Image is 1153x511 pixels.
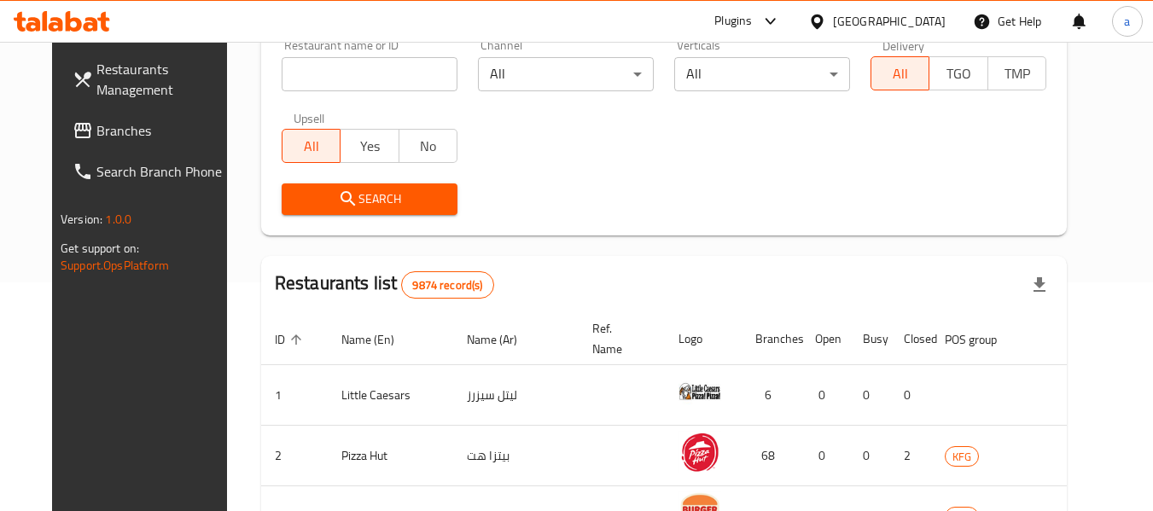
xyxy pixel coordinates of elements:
[261,426,328,486] td: 2
[882,39,925,51] label: Delivery
[995,61,1039,86] span: TMP
[674,57,850,91] div: All
[340,129,399,163] button: Yes
[294,112,325,124] label: Upsell
[890,313,931,365] th: Closed
[592,318,644,359] span: Ref. Name
[1124,12,1130,31] span: a
[61,208,102,230] span: Version:
[341,329,416,350] span: Name (En)
[936,61,981,86] span: TGO
[801,426,849,486] td: 0
[275,270,494,299] h2: Restaurants list
[61,254,169,276] a: Support.OpsPlatform
[1019,264,1060,305] div: Export file
[401,271,493,299] div: Total records count
[890,426,931,486] td: 2
[946,447,978,467] span: KFG
[402,277,492,293] span: 9874 record(s)
[665,313,742,365] th: Logo
[347,134,392,159] span: Yes
[678,431,721,473] img: Pizza Hut
[105,208,131,230] span: 1.0.0
[945,329,1019,350] span: POS group
[61,237,139,259] span: Get support on:
[742,365,801,426] td: 6
[849,313,890,365] th: Busy
[987,56,1046,90] button: TMP
[328,426,453,486] td: Pizza Hut
[295,189,444,210] span: Search
[59,110,245,151] a: Branches
[453,426,579,486] td: بيتزا هت
[478,57,654,91] div: All
[801,313,849,365] th: Open
[849,426,890,486] td: 0
[849,365,890,426] td: 0
[261,365,328,426] td: 1
[929,56,987,90] button: TGO
[890,365,931,426] td: 0
[678,370,721,413] img: Little Caesars
[833,12,946,31] div: [GEOGRAPHIC_DATA]
[742,426,801,486] td: 68
[96,161,231,182] span: Search Branch Phone
[59,49,245,110] a: Restaurants Management
[714,11,752,32] div: Plugins
[282,57,457,91] input: Search for restaurant name or ID..
[399,129,457,163] button: No
[282,129,341,163] button: All
[328,365,453,426] td: Little Caesars
[289,134,334,159] span: All
[871,56,929,90] button: All
[406,134,451,159] span: No
[96,120,231,141] span: Branches
[878,61,923,86] span: All
[96,59,231,100] span: Restaurants Management
[275,329,307,350] span: ID
[282,183,457,215] button: Search
[59,151,245,192] a: Search Branch Phone
[742,313,801,365] th: Branches
[801,365,849,426] td: 0
[467,329,539,350] span: Name (Ar)
[453,365,579,426] td: ليتل سيزرز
